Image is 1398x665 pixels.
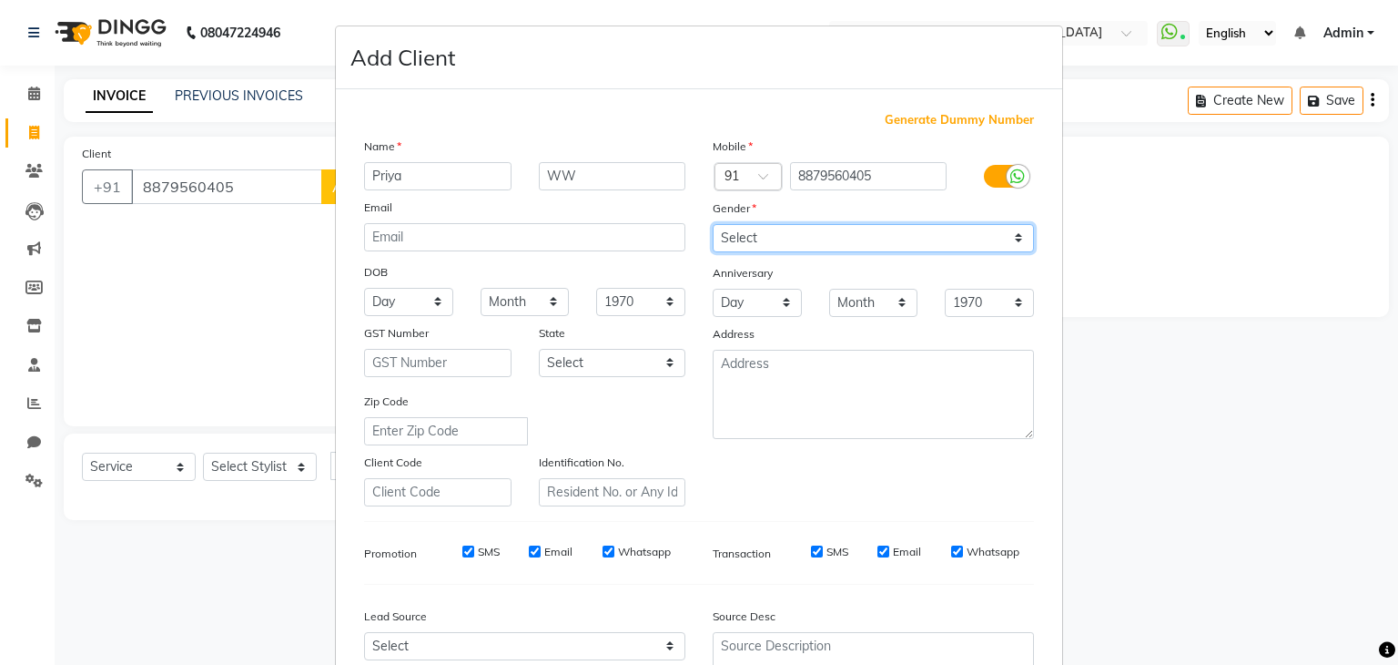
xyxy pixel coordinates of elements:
[364,162,512,190] input: First Name
[539,162,686,190] input: Last Name
[713,200,756,217] label: Gender
[967,544,1019,560] label: Whatsapp
[713,609,775,625] label: Source Desc
[539,455,624,471] label: Identification No.
[713,138,753,155] label: Mobile
[364,199,392,216] label: Email
[539,325,565,342] label: State
[364,609,427,625] label: Lead Source
[350,41,455,74] h4: Add Client
[364,455,422,471] label: Client Code
[544,544,572,560] label: Email
[364,223,685,251] input: Email
[826,544,848,560] label: SMS
[893,544,921,560] label: Email
[364,478,512,506] input: Client Code
[364,417,528,445] input: Enter Zip Code
[713,265,773,281] label: Anniversary
[713,546,771,562] label: Transaction
[364,138,401,155] label: Name
[364,349,512,377] input: GST Number
[364,264,388,281] label: DOB
[364,394,409,410] label: Zip Code
[364,546,417,562] label: Promotion
[539,478,686,506] input: Resident No. or Any Id
[790,162,947,190] input: Mobile
[713,326,755,343] label: Address
[364,325,429,342] label: GST Number
[618,544,671,560] label: Whatsapp
[885,111,1034,129] span: Generate Dummy Number
[478,544,500,560] label: SMS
